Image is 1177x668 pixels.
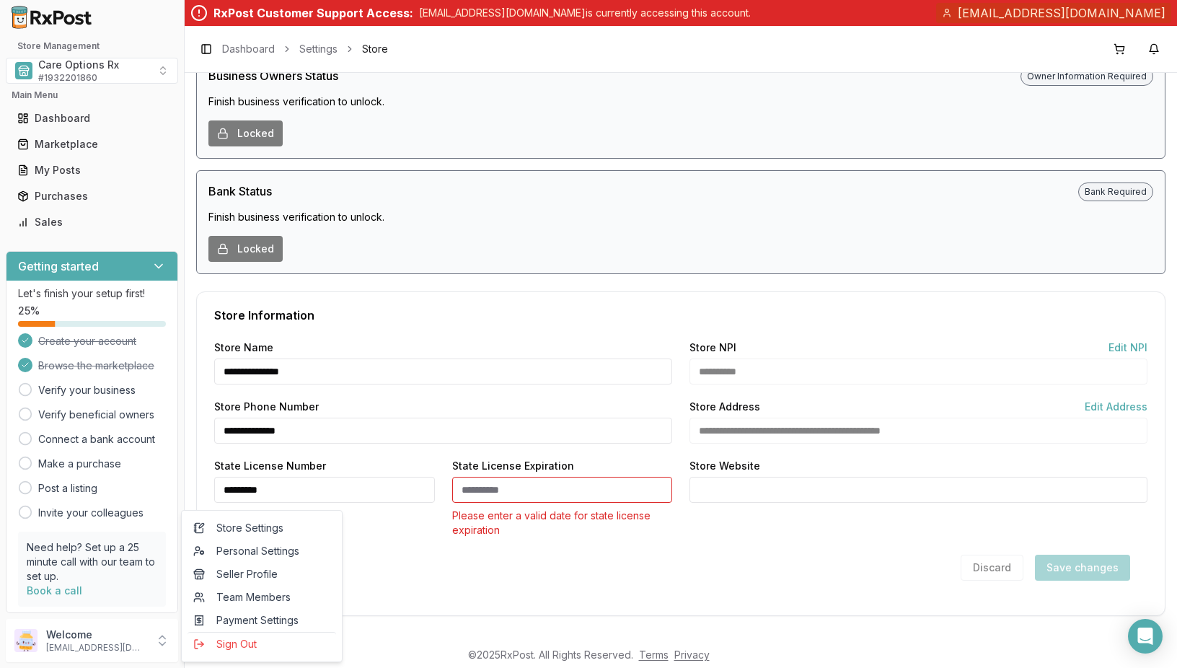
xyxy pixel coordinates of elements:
[6,40,178,52] h2: Store Management
[214,461,326,471] label: State License Number
[38,506,144,520] a: Invite your colleagues
[38,408,154,422] a: Verify beneficial owners
[12,209,172,235] a: Sales
[12,183,172,209] a: Purchases
[6,185,178,208] button: Purchases
[1020,67,1153,86] span: Owner Information Required
[958,4,1165,22] span: [EMAIL_ADDRESS][DOMAIN_NAME]
[193,637,330,651] span: Sign Out
[17,215,167,229] div: Sales
[188,540,336,563] a: Personal Settings
[193,567,330,581] span: Seller Profile
[362,42,388,56] span: Store
[18,304,40,318] span: 25 %
[188,586,336,609] a: Team Members
[214,309,1147,321] div: Store Information
[689,461,760,471] label: Store Website
[18,258,99,275] h3: Getting started
[12,89,172,101] h2: Main Menu
[6,211,178,234] button: Sales
[193,613,330,628] span: Payment Settings
[188,517,336,540] a: Store Settings
[27,584,82,597] a: Book a call
[12,131,172,157] a: Marketplace
[452,509,673,537] p: Please enter a valid date for state license expiration
[17,189,167,203] div: Purchases
[452,461,574,471] label: State License Expiration
[674,649,710,661] a: Privacy
[208,183,272,200] span: Bank Status
[208,210,1153,224] p: Finish business verification to unlock.
[222,42,388,56] nav: breadcrumb
[12,157,172,183] a: My Posts
[38,359,154,373] span: Browse the marketplace
[38,457,121,471] a: Make a purchase
[299,42,338,56] a: Settings
[193,590,330,605] span: Team Members
[1128,619,1163,654] div: Open Intercom Messenger
[1078,183,1153,201] span: Bank Required
[38,481,97,496] a: Post a listing
[38,334,136,348] span: Create your account
[6,159,178,182] button: My Posts
[6,107,178,130] button: Dashboard
[208,67,338,84] span: Business Owners Status
[689,343,736,353] label: Store NPI
[213,4,413,22] div: RxPost Customer Support Access:
[639,649,669,661] a: Terms
[38,383,136,397] a: Verify your business
[27,540,157,584] p: Need help? Set up a 25 minute call with our team to set up.
[38,72,97,84] span: # 1932201860
[419,6,751,20] p: [EMAIL_ADDRESS][DOMAIN_NAME] is currently accessing this account.
[689,402,760,412] label: Store Address
[14,629,38,652] img: User avatar
[38,58,119,72] span: Care Options Rx
[18,286,166,301] p: Let's finish your setup first!
[208,95,1153,109] p: Finish business verification to unlock.
[214,343,273,353] label: Store Name
[188,609,336,632] a: Payment Settings
[222,42,275,56] a: Dashboard
[17,163,167,177] div: My Posts
[188,563,336,586] a: Seller Profile
[193,544,330,558] span: Personal Settings
[17,111,167,126] div: Dashboard
[46,628,146,642] p: Welcome
[188,632,336,656] button: Sign Out
[38,432,155,447] a: Connect a bank account
[46,642,146,654] p: [EMAIL_ADDRESS][DOMAIN_NAME]
[193,521,330,535] span: Store Settings
[12,105,172,131] a: Dashboard
[6,6,98,29] img: RxPost Logo
[6,58,178,84] button: Select a view
[17,137,167,151] div: Marketplace
[6,133,178,156] button: Marketplace
[214,402,319,412] label: Store Phone Number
